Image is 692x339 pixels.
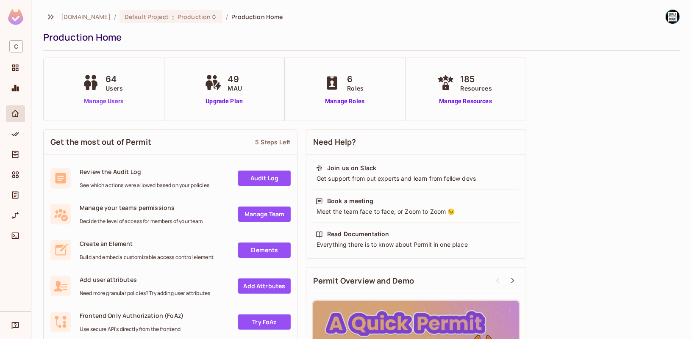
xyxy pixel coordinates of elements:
[80,311,183,320] span: Frontend Only Authorization (FoAz)
[228,73,242,85] span: 49
[43,31,676,44] div: Production Home
[238,243,291,258] a: Elements
[347,84,364,93] span: Roles
[228,84,242,93] span: MAU
[327,164,376,172] div: Join us on Slack
[80,218,203,225] span: Decide the level of access for members of your team
[461,73,492,85] span: 185
[6,317,25,334] div: Help & Updates
[226,13,228,21] li: /
[50,137,151,147] span: Get the most out of Permit
[6,207,25,224] div: URL Mapping
[666,10,680,24] img: William Connelly
[316,174,517,183] div: Get support from out experts and learn from fellow devs
[238,207,291,222] a: Manage Team
[172,14,175,20] span: :
[9,40,23,52] span: C
[80,276,210,284] span: Add user attributes
[80,97,127,106] a: Manage Users
[327,230,389,238] div: Read Documentation
[322,97,368,106] a: Manage Roles
[114,13,116,21] li: /
[6,37,25,56] div: Workspace: chalkboard.io
[80,168,209,176] span: Review the Audit Log
[231,13,283,21] span: Production Home
[316,240,517,249] div: Everything there is to know about Permit in one place
[238,278,291,294] a: Add Attrbutes
[6,187,25,204] div: Audit Log
[80,254,214,261] span: Build and embed a customizable access control element
[6,105,25,122] div: Home
[6,59,25,76] div: Projects
[80,326,183,333] span: Use secure API's directly from the frontend
[435,97,496,106] a: Manage Resources
[255,138,290,146] div: 5 Steps Left
[106,84,123,93] span: Users
[80,240,214,248] span: Create an Element
[80,290,210,297] span: Need more granular policies? Try adding user attributes
[6,146,25,163] div: Directory
[238,314,291,330] a: Try FoAz
[461,84,492,93] span: Resources
[178,13,211,21] span: Production
[61,13,111,21] span: the active workspace
[8,9,23,25] img: SReyMgAAAABJRU5ErkJggg==
[313,137,356,147] span: Need Help?
[327,197,373,205] div: Book a meeting
[80,182,209,189] span: See which actions were allowed based on your policies
[80,204,203,212] span: Manage your teams permissions
[238,171,291,186] a: Audit Log
[125,13,169,21] span: Default Project
[6,80,25,96] div: Monitoring
[316,207,517,216] div: Meet the team face to face, or Zoom to Zoom 😉
[347,73,364,85] span: 6
[313,276,414,286] span: Permit Overview and Demo
[6,227,25,244] div: Connect
[6,126,25,143] div: Policy
[203,97,246,106] a: Upgrade Plan
[6,166,25,183] div: Elements
[106,73,123,85] span: 64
